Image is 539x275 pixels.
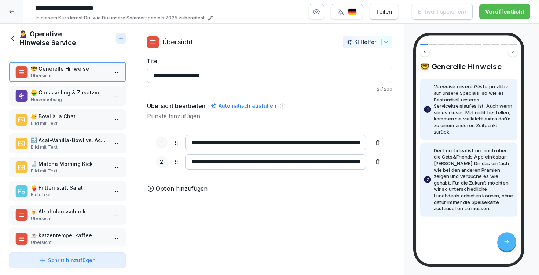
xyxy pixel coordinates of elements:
[31,65,107,73] p: 🤓 Generelle Hinweise
[418,8,466,16] div: Entwurf speichern
[433,83,513,135] p: Verweise unsere Gäste proaktiv auf unsere Specials, so wie es Bestandteil unseres Servicekreislau...
[426,176,429,183] p: 2
[370,4,398,20] button: Teilen
[9,109,126,130] div: 😺 Bowl à la ChatBild mit Text
[9,181,126,201] div: 🍟 Fritten statt SalatRich Text
[31,208,107,215] p: 🍺 Alkoholausschank
[31,160,107,168] p: 🍶 Matcha Morning Kick
[9,62,126,82] div: 🤓 Generelle HinweiseÜbersicht
[39,256,96,264] div: Schritt hinzufügen
[161,139,163,147] p: 1
[31,120,107,127] p: Bild mit Text
[31,96,107,103] p: Hervorhebung
[31,231,107,239] p: ☕️ katzentempel.kaffee
[376,8,392,16] div: Teilen
[156,184,208,193] p: Option hinzufügen
[147,101,205,110] h5: Übersicht bearbeiten
[348,8,357,15] img: de.svg
[31,168,107,174] p: Bild mit Text
[426,106,428,113] p: 1
[9,86,126,106] div: 🤑 Crossselling & ZusatzverkäufeHervorhebung
[160,158,163,166] p: 2
[20,30,113,47] h1: 💁‍♀️ Operative Hinweise Service
[209,101,278,110] div: Automatisch ausfüllen
[36,14,206,22] p: In diesem Kurs lernst Du, wie Du unsere Sommerspecials 2025 zubereitest.
[31,192,107,198] p: Rich Text
[31,112,107,120] p: 😺 Bowl à la Chat
[9,252,126,268] button: Schritt hinzufügen
[31,144,107,150] p: Bild mit Text
[31,215,107,222] p: Übersicht
[147,86,392,93] p: 21 / 200
[147,57,392,65] label: Titel
[31,239,107,246] p: Übersicht
[485,8,524,16] div: Veröffentlicht
[346,39,389,45] div: KI Helfer
[147,112,392,120] p: Punkte hinzufügen
[479,4,530,19] button: Veröffentlicht
[9,157,126,177] div: 🍶 Matcha Morning KickBild mit Text
[412,4,473,20] button: Entwurf speichern
[343,36,392,48] button: KI Helfer
[9,205,126,225] div: 🍺 AlkoholausschankÜbersicht
[420,62,517,71] h4: 🤓 Generelle Hinweise
[31,136,107,144] p: 🔛 Açaí-Vanilla-Bowl vs. Açaí-Vanilla-Crunch
[433,148,513,212] p: Der Lunchdeal ist nur noch über die Cats&Friends App einlösbar. [PERSON_NAME] Dir das einfach wie...
[162,37,193,47] p: Übersicht
[31,184,107,192] p: 🍟 Fritten statt Salat
[9,228,126,249] div: ☕️ katzentempel.kaffeeÜbersicht
[31,89,107,96] p: 🤑 Crossselling & Zusatzverkäufe
[31,73,107,79] p: Übersicht
[9,133,126,153] div: 🔛 Açaí-Vanilla-Bowl vs. Açaí-Vanilla-CrunchBild mit Text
